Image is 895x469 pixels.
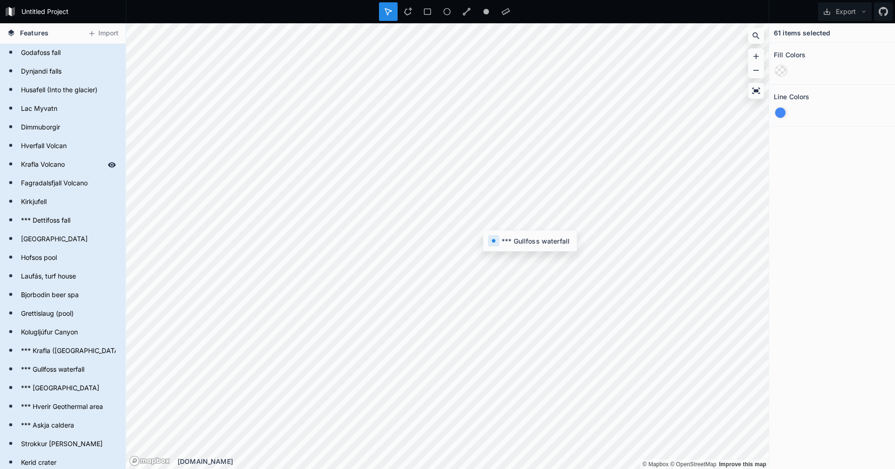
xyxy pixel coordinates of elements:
h4: 61 items selected [774,28,830,38]
a: Mapbox logo [129,455,170,466]
button: Import [83,26,123,41]
a: OpenStreetMap [670,461,716,468]
span: Features [20,28,48,38]
a: Mapbox [642,461,668,468]
div: [DOMAIN_NAME] [178,456,769,466]
a: Map feedback [719,461,766,468]
button: Export [818,2,872,21]
h2: Line Colors [774,89,810,104]
h2: Fill Colors [774,48,806,62]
